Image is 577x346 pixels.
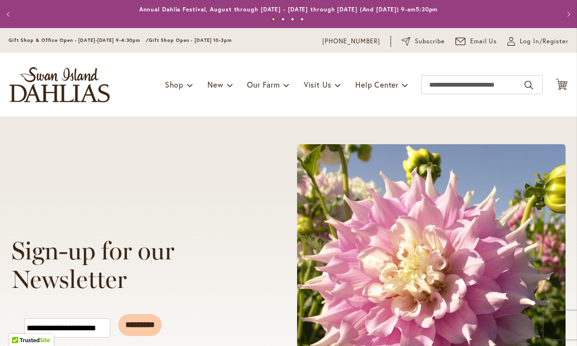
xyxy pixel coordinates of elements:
a: store logo [10,67,110,102]
span: Visit Us [304,79,331,89]
span: Gift Shop & Office Open - [DATE]-[DATE] 9-4:30pm / [9,37,149,43]
button: 2 of 4 [281,18,285,21]
span: Shop [165,79,184,89]
a: Annual Dahlia Festival, August through [DATE] - [DATE] through [DATE] (And [DATE]) 9-am5:30pm [139,6,438,13]
button: 4 of 4 [300,18,304,21]
button: Next [558,5,577,24]
span: Email Us [470,37,497,46]
span: Gift Shop Open - [DATE] 10-3pm [149,37,232,43]
a: Subscribe [402,37,445,46]
a: [PHONE_NUMBER] [322,37,380,46]
span: Our Farm [247,79,279,89]
button: 1 of 4 [272,18,275,21]
a: Log In/Register [507,37,568,46]
h1: Sign-up for our Newsletter [11,237,261,294]
span: New [207,79,223,89]
span: Help Center [355,79,399,89]
span: Subscribe [415,37,445,46]
a: Email Us [455,37,497,46]
span: Log In/Register [520,37,568,46]
button: 3 of 4 [291,18,294,21]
